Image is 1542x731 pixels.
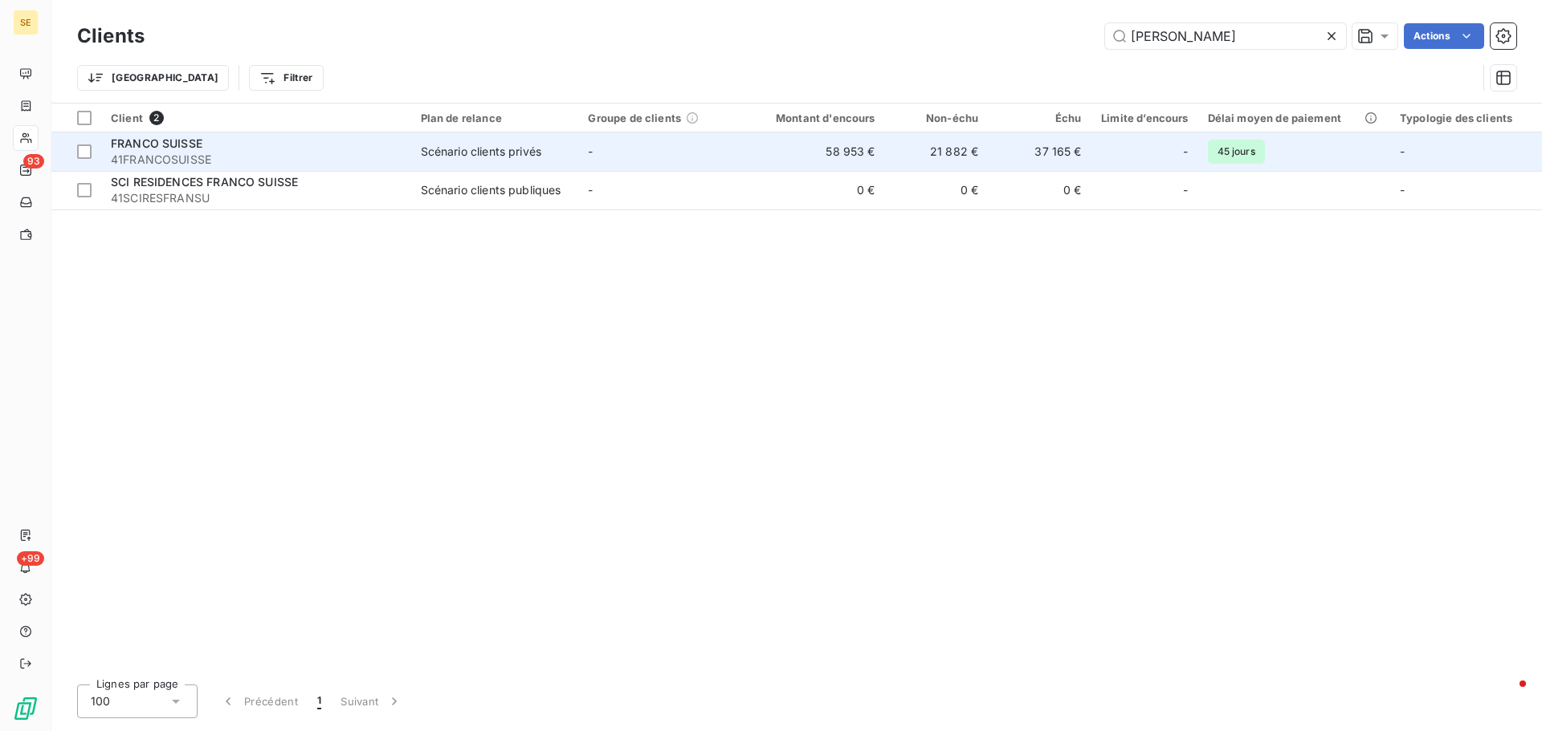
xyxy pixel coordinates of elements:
[149,111,164,125] span: 2
[1487,676,1526,715] iframe: Intercom live chat
[1105,23,1346,49] input: Rechercher
[588,183,593,197] span: -
[421,144,541,160] div: Scénario clients privés
[249,65,323,91] button: Filtrer
[13,10,39,35] div: SE
[1400,144,1405,158] span: -
[331,684,412,718] button: Suivant
[1208,112,1381,124] div: Délai moyen de paiement
[77,22,145,51] h3: Clients
[77,65,229,91] button: [GEOGRAPHIC_DATA]
[1183,144,1188,160] span: -
[885,171,989,209] td: 0 €
[756,112,875,124] div: Montant d'encours
[308,684,331,718] button: 1
[1101,112,1189,124] div: Limite d’encours
[111,190,402,206] span: 41SCIRESFRANSU
[746,171,884,209] td: 0 €
[988,132,1091,171] td: 37 165 €
[421,182,561,198] div: Scénario clients publiques
[23,154,44,169] span: 93
[1208,140,1265,164] span: 45 jours
[317,693,321,709] span: 1
[111,112,143,124] span: Client
[210,684,308,718] button: Précédent
[988,171,1091,209] td: 0 €
[1400,183,1405,197] span: -
[111,152,402,168] span: 41FRANCOSUISSE
[13,696,39,721] img: Logo LeanPay
[997,112,1082,124] div: Échu
[885,132,989,171] td: 21 882 €
[588,144,593,158] span: -
[91,693,110,709] span: 100
[111,136,202,150] span: FRANCO SUISSE
[421,112,569,124] div: Plan de relance
[588,112,681,124] span: Groupe de clients
[111,175,298,189] span: SCI RESIDENCES FRANCO SUISSE
[746,132,884,171] td: 58 953 €
[1400,112,1532,124] div: Typologie des clients
[1404,23,1484,49] button: Actions
[1183,182,1188,198] span: -
[895,112,979,124] div: Non-échu
[17,551,44,566] span: +99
